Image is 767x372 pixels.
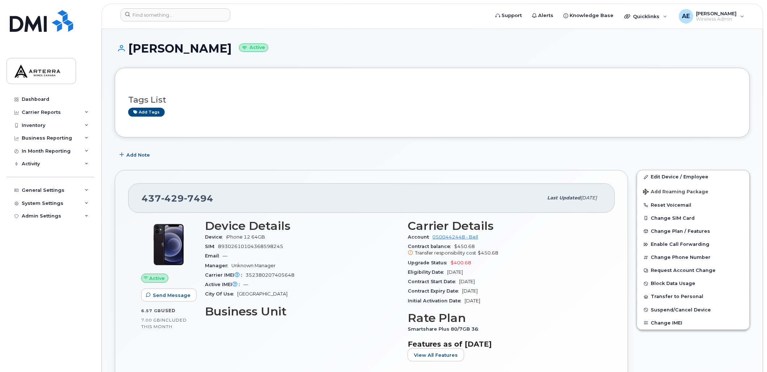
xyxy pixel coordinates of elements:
button: Change IMEI [637,317,750,330]
span: $450.68 [408,244,602,257]
span: included this month [141,317,187,329]
button: Change Phone Number [637,251,750,264]
button: Enable Call Forwarding [637,238,750,251]
button: Suspend/Cancel Device [637,303,750,317]
span: Upgrade Status [408,260,451,265]
h3: Tags List [128,95,737,104]
span: Last updated [548,195,581,201]
span: Send Message [153,292,190,299]
span: 437 [142,193,213,204]
button: Change SIM Card [637,212,750,225]
span: used [161,308,176,313]
span: [DATE] [465,298,481,303]
span: — [243,282,248,287]
span: 352380207405648 [246,272,294,278]
span: Contract balance [408,244,454,249]
span: Contract Start Date [408,279,460,284]
span: $400.68 [451,260,471,265]
h1: [PERSON_NAME] [115,42,750,55]
span: Active IMEI [205,282,243,287]
a: Edit Device / Employee [637,170,750,183]
span: View All Features [414,352,458,359]
span: [GEOGRAPHIC_DATA] [237,291,288,297]
span: 7.00 GB [141,318,160,323]
span: City Of Use [205,291,237,297]
span: [DATE] [460,279,475,284]
h3: Rate Plan [408,311,602,325]
span: Account [408,234,433,240]
span: $450.68 [478,250,499,256]
a: 0500442448 - Bell [433,234,478,240]
h3: Business Unit [205,305,399,318]
button: Change Plan / Features [637,225,750,238]
span: 7494 [184,193,213,204]
span: Transfer responsibility cost [415,250,477,256]
span: Active [150,275,165,282]
span: Eligibility Date [408,269,448,275]
button: View All Features [408,348,464,361]
a: Add tags [128,108,165,117]
span: [DATE] [581,195,597,201]
span: Initial Activation Date [408,298,465,303]
button: Reset Voicemail [637,199,750,212]
h3: Carrier Details [408,219,602,232]
span: iPhone 12 64GB [226,234,265,240]
span: 429 [161,193,184,204]
span: Email [205,253,223,259]
button: Send Message [141,289,197,302]
span: Unknown Manager [231,263,276,268]
span: SIM [205,244,218,249]
button: Add Roaming Package [637,184,750,199]
span: Add Roaming Package [643,189,709,196]
span: [DATE] [462,288,478,294]
span: — [223,253,227,259]
small: Active [239,44,268,52]
span: Carrier IMEI [205,272,246,278]
span: Enable Call Forwarding [651,242,710,247]
button: Add Note [115,148,156,161]
img: iPhone_12.jpg [147,223,190,266]
span: Manager [205,263,231,268]
button: Request Account Change [637,264,750,277]
span: Smartshare Plus 80/7GB 36 [408,326,482,332]
span: Add Note [126,152,150,158]
button: Transfer to Personal [637,290,750,303]
button: Block Data Usage [637,277,750,290]
span: Device [205,234,226,240]
h3: Features as of [DATE] [408,340,602,348]
span: 89302610104368598245 [218,244,283,249]
span: 6.57 GB [141,308,161,313]
span: [DATE] [448,269,463,275]
span: Suspend/Cancel Device [651,307,711,313]
h3: Device Details [205,219,399,232]
span: Contract Expiry Date [408,288,462,294]
span: Change Plan / Features [651,228,711,234]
